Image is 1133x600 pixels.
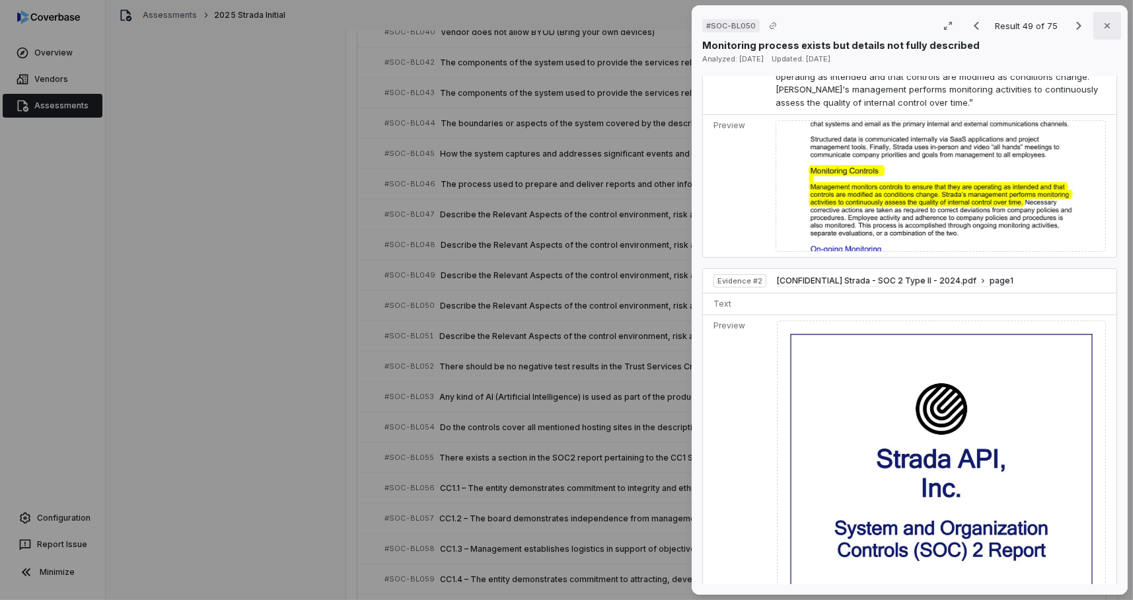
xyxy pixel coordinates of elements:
span: # SOC-BL050 [706,20,756,31]
span: Evidence # 2 [717,276,762,286]
button: Next result [1066,18,1092,34]
span: page 1 [990,276,1013,286]
span: Updated: [DATE] [772,54,830,63]
p: Result 49 of 75 [995,19,1060,33]
span: Analyzed: [DATE] [702,54,764,63]
button: Previous result [963,18,990,34]
button: Copy link [761,14,785,38]
button: [CONFIDENTIAL] Strada - SOC 2 Type II - 2024.pdfpage1 [777,276,1013,287]
span: [CONFIDENTIAL] Strada - SOC 2 Type II - 2024.pdf [777,276,976,286]
td: Text [703,52,770,115]
p: Monitoring process exists but details not fully described [702,38,980,52]
span: “monitoring controls management monitors controls to ensure that they are operating as intended a... [776,58,1098,108]
td: Text [703,293,772,315]
img: 38964520380a463a90c1273a7b21c8bb_original.jpg_w1200.jpg [776,120,1106,252]
td: Preview [703,115,770,258]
